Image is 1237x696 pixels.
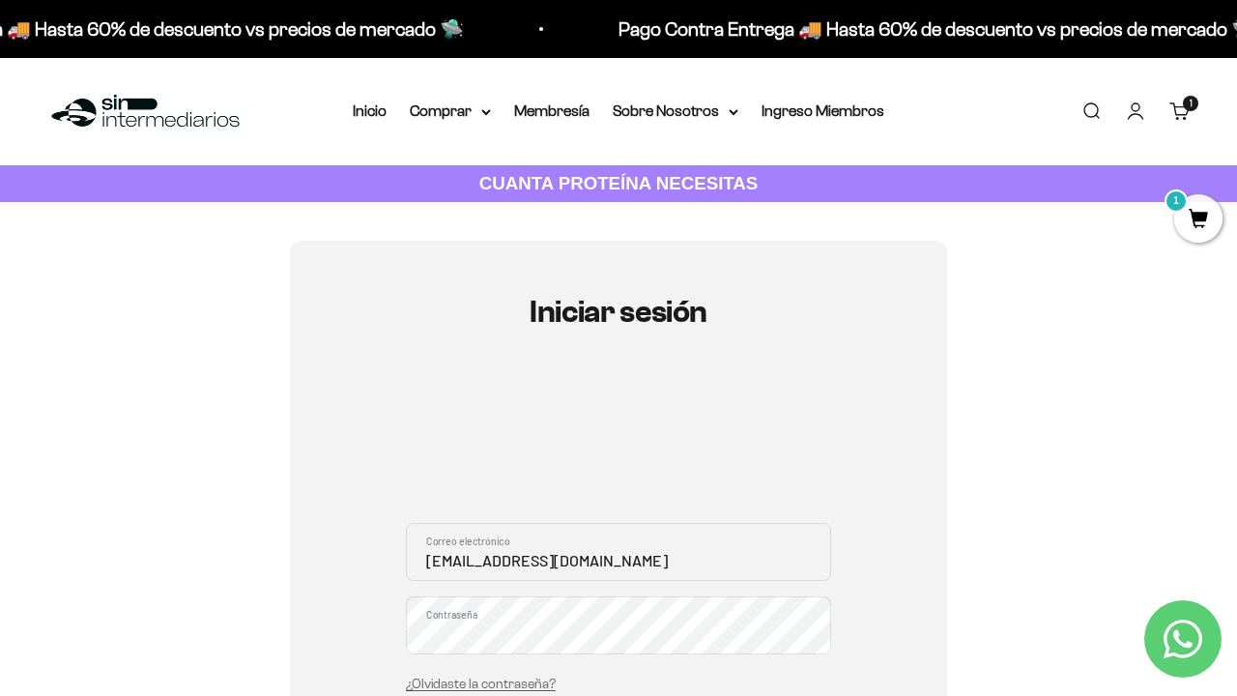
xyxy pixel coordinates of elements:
strong: CUANTA PROTEÍNA NECESITAS [479,173,759,193]
a: Inicio [353,102,387,119]
iframe: Social Login Buttons [406,385,831,500]
a: ¿Olvidaste la contraseña? [406,677,556,691]
h1: Iniciar sesión [406,295,831,329]
a: 1 [1174,210,1223,231]
p: Pago Contra Entrega 🚚 Hasta 60% de descuento vs precios de mercado 🛸 [565,14,1202,44]
summary: Sobre Nosotros [613,99,738,124]
summary: Comprar [410,99,491,124]
a: Ingreso Miembros [762,102,884,119]
a: Membresía [514,102,590,119]
mark: 1 [1165,189,1188,213]
span: 1 [1190,99,1193,108]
